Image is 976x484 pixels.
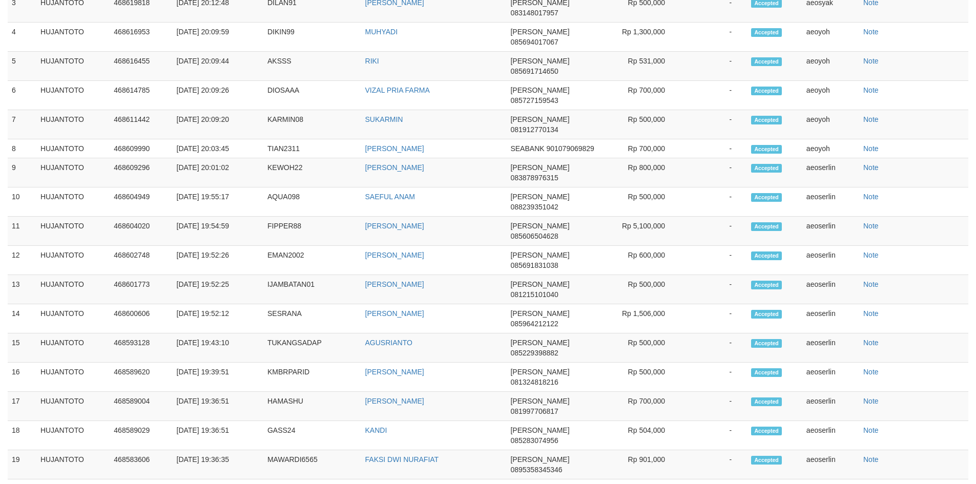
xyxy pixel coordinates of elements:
td: Rp 500,000 [602,110,680,139]
td: Rp 531,000 [602,52,680,81]
td: 18 [8,421,36,450]
span: SEABANK [510,144,544,153]
td: aeoserlin [802,450,859,479]
a: KANDI [365,426,387,434]
td: HUJANTOTO [36,23,110,52]
a: [PERSON_NAME] [365,222,424,230]
td: aeoserlin [802,187,859,217]
a: SUKARMIN [365,115,403,123]
a: Note [863,309,879,318]
td: TIAN2311 [263,139,361,158]
span: [PERSON_NAME] [510,86,569,94]
td: HAMASHU [263,392,361,421]
td: 15 [8,333,36,363]
td: aeoserlin [802,158,859,187]
td: - [680,81,747,110]
span: Accepted [751,310,782,319]
td: AKSSS [263,52,361,81]
td: 468616953 [110,23,172,52]
span: Accepted [751,164,782,173]
span: [PERSON_NAME] [510,222,569,230]
td: 468604949 [110,187,172,217]
span: 083878976315 [510,174,558,182]
a: MUHYADI [365,28,398,36]
a: [PERSON_NAME] [365,163,424,172]
td: [DATE] 20:03:45 [173,139,263,158]
td: [DATE] 19:43:10 [173,333,263,363]
td: HUJANTOTO [36,275,110,304]
span: [PERSON_NAME] [510,280,569,288]
td: [DATE] 20:09:20 [173,110,263,139]
a: [PERSON_NAME] [365,397,424,405]
td: 14 [8,304,36,333]
span: [PERSON_NAME] [510,455,569,464]
span: 085229398882 [510,349,558,357]
a: Note [863,222,879,230]
a: Note [863,193,879,201]
span: [PERSON_NAME] [510,339,569,347]
span: Accepted [751,251,782,260]
td: KMBRPARID [263,363,361,392]
td: 19 [8,450,36,479]
td: [DATE] 19:52:25 [173,275,263,304]
a: Note [863,144,879,153]
td: TUKANGSADAP [263,333,361,363]
span: Accepted [751,222,782,231]
td: AQUA098 [263,187,361,217]
a: SAEFUL ANAM [365,193,416,201]
td: [DATE] 19:36:51 [173,392,263,421]
span: Accepted [751,427,782,435]
a: [PERSON_NAME] [365,251,424,259]
td: aeoserlin [802,275,859,304]
td: - [680,363,747,392]
td: [DATE] 20:09:26 [173,81,263,110]
a: FAKSI DWI NURAFIAT [365,455,439,464]
td: - [680,52,747,81]
td: 468589004 [110,392,172,421]
td: - [680,275,747,304]
td: KEWOH22 [263,158,361,187]
span: Accepted [751,339,782,348]
a: Note [863,426,879,434]
span: [PERSON_NAME] [510,251,569,259]
a: Note [863,251,879,259]
td: - [680,450,747,479]
span: 0895358345346 [510,466,562,474]
td: HUJANTOTO [36,246,110,275]
td: aeoserlin [802,421,859,450]
td: [DATE] 19:52:26 [173,246,263,275]
td: - [680,392,747,421]
td: [DATE] 19:52:12 [173,304,263,333]
span: [PERSON_NAME] [510,115,569,123]
span: [PERSON_NAME] [510,397,569,405]
td: HUJANTOTO [36,139,110,158]
td: Rp 504,000 [602,421,680,450]
span: [PERSON_NAME] [510,57,569,65]
span: [PERSON_NAME] [510,309,569,318]
span: 081324818216 [510,378,558,386]
a: Note [863,397,879,405]
span: 085283074956 [510,436,558,445]
a: Note [863,163,879,172]
td: HUJANTOTO [36,187,110,217]
td: HUJANTOTO [36,217,110,246]
td: SESRANA [263,304,361,333]
td: HUJANTOTO [36,304,110,333]
span: 088239351042 [510,203,558,211]
td: - [680,421,747,450]
td: 468609990 [110,139,172,158]
span: Accepted [751,116,782,124]
span: Accepted [751,57,782,66]
a: VIZAL PRIA FARMA [365,86,430,94]
td: HUJANTOTO [36,363,110,392]
td: 9 [8,158,36,187]
a: Note [863,455,879,464]
td: HUJANTOTO [36,158,110,187]
td: 17 [8,392,36,421]
span: Accepted [751,456,782,465]
td: Rp 800,000 [602,158,680,187]
span: Accepted [751,28,782,37]
td: IJAMBATAN01 [263,275,361,304]
span: Accepted [751,397,782,406]
td: HUJANTOTO [36,333,110,363]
